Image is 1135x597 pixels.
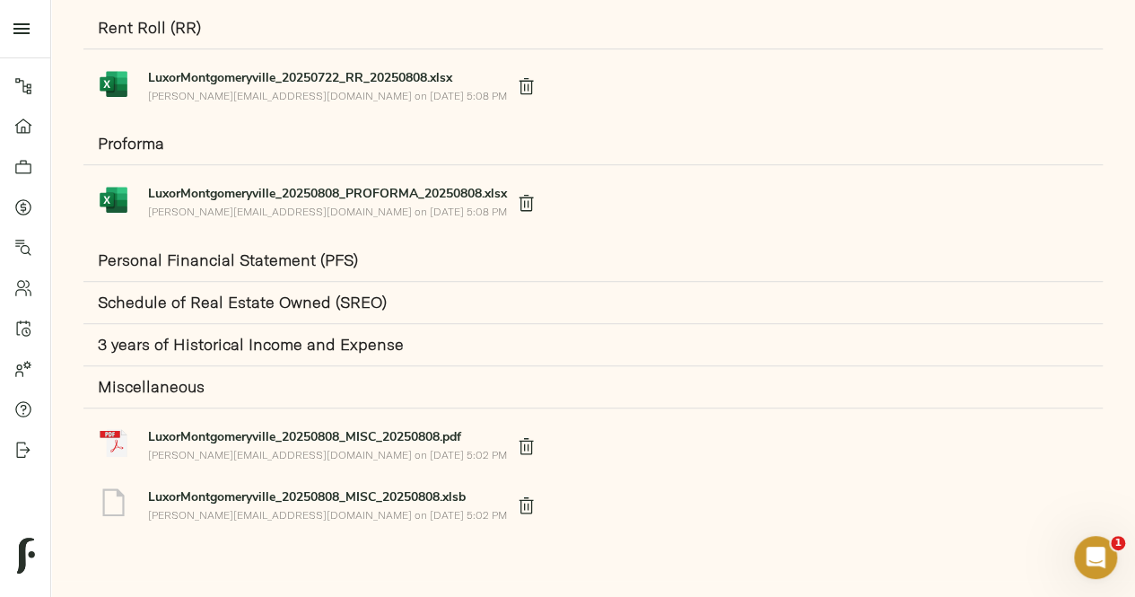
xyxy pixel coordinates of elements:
iframe: Intercom live chat [1074,536,1117,579]
img: logo [17,538,35,574]
div: Personal Financial Statement (PFS) [83,240,1104,282]
p: [PERSON_NAME][EMAIL_ADDRESS][DOMAIN_NAME] on [DATE] 5:08 PM [148,88,507,103]
div: Schedule of Real Estate Owned (SREO) [83,282,1104,324]
strong: Miscellaneous [98,376,205,397]
strong: Personal Financial Statement (PFS) [98,250,358,270]
span: 1 [1111,536,1125,550]
strong: 3 years of Historical Income and Expense [98,334,404,355]
button: delete [506,182,546,223]
button: delete [506,485,546,525]
p: [PERSON_NAME][EMAIL_ADDRESS][DOMAIN_NAME] on [DATE] 5:02 PM [148,507,507,522]
div: Rent Roll (RR) [83,7,1104,49]
a: LuxorMontgomeryville_20250808_MISC_20250808.xlsb[PERSON_NAME][EMAIL_ADDRESS][DOMAIN_NAME] on [DAT... [83,476,550,535]
div: 3 years of Historical Income and Expense [83,324,1104,366]
p: [PERSON_NAME][EMAIL_ADDRESS][DOMAIN_NAME] on [DATE] 5:08 PM [148,204,507,219]
strong: Schedule of Real Estate Owned (SREO) [98,292,387,312]
div: Miscellaneous [83,366,1104,408]
div: Proforma [83,123,1104,165]
strong: Rent Roll (RR) [98,17,201,38]
strong: Proforma [98,133,164,154]
a: LuxorMontgomeryville_20250808_PROFORMA_20250808.xlsx[PERSON_NAME][EMAIL_ADDRESS][DOMAIN_NAME] on ... [83,172,550,232]
button: delete [506,426,546,466]
a: LuxorMontgomeryville_20250722_RR_20250808.xlsx[PERSON_NAME][EMAIL_ADDRESS][DOMAIN_NAME] on [DATE]... [83,57,550,116]
strong: Original File Name: Luxor Montgomeryville RR.xlsx [148,72,452,85]
button: delete [506,66,546,107]
a: LuxorMontgomeryville_20250808_MISC_20250808.pdf[PERSON_NAME][EMAIL_ADDRESS][DOMAIN_NAME] on [DATE... [83,416,550,475]
strong: Original File Name: Luxor Montgomeryville Proforma.xlsx [148,188,507,201]
strong: LuxorMontgomeryville_20250808_MISC_20250808.pdf [148,431,461,444]
p: [PERSON_NAME][EMAIL_ADDRESS][DOMAIN_NAME] on [DATE] 5:02 PM [148,447,507,462]
strong: Original File Name: Luxor Lifestyle Apartments Montgomeryville - Bridge Model Template - 07.28.20... [148,491,466,505]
